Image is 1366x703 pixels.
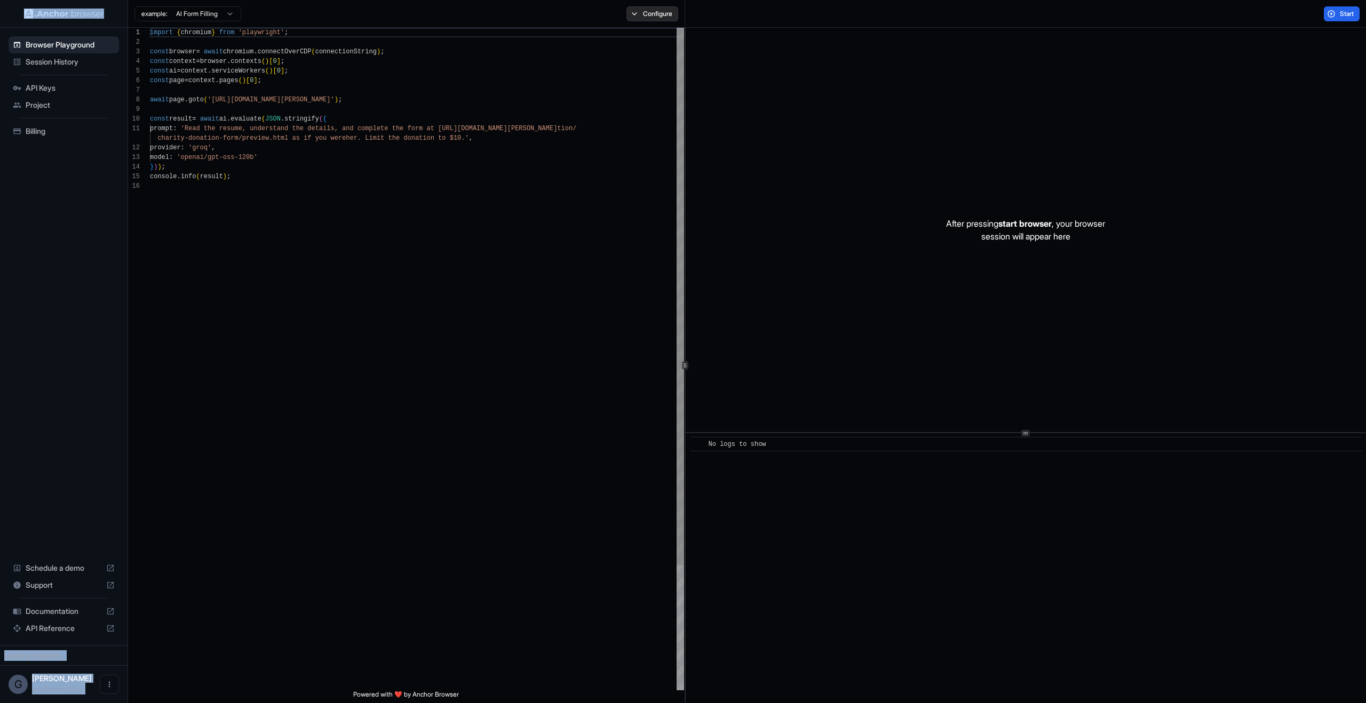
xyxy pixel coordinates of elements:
span: , [469,134,473,142]
span: ( [265,67,269,75]
span: chromium [181,29,212,36]
span: provider [150,144,181,151]
img: Anchor Logo [24,9,104,19]
button: Open menu [100,675,119,694]
span: } [150,163,154,171]
span: const [150,77,169,84]
div: Support [9,577,119,594]
span: import [150,29,173,36]
span: No logs to show [709,441,766,448]
span: Session History [26,57,115,67]
span: browser [200,58,227,65]
span: connectOverCDP [258,48,312,55]
div: 15 [128,172,140,181]
span: info [181,173,196,180]
div: Session History [9,53,119,70]
div: Browser Playground [9,36,119,53]
span: ] [277,58,281,65]
span: ( [196,173,200,180]
span: { [323,115,327,123]
span: Support [26,580,102,590]
span: 0 [277,67,281,75]
span: = [196,48,200,55]
span: Project [26,100,115,110]
span: lete the form at [URL][DOMAIN_NAME][PERSON_NAME] [373,125,558,132]
span: ; [281,58,284,65]
span: : [173,125,177,132]
div: 6 [128,76,140,85]
span: ai [169,67,177,75]
div: Project [9,97,119,114]
div: API Keys [9,79,119,97]
div: Documentation [9,603,119,620]
div: Billing [9,123,119,140]
span: context [181,67,208,75]
div: 5 [128,66,140,76]
span: prompt [150,125,173,132]
span: contexts [231,58,261,65]
span: [ [246,77,250,84]
span: Guy Ben Simhon [32,674,92,683]
span: from [219,29,235,36]
span: ) [223,173,227,180]
span: . [185,96,188,103]
span: API Reference [26,623,102,634]
span: await [200,115,219,123]
span: ) [265,58,269,65]
div: Schedule a demo [9,560,119,577]
span: ; [284,29,288,36]
span: ] [253,77,257,84]
span: . [253,48,257,55]
span: ) [269,67,273,75]
span: = [185,77,188,84]
span: her. Limit the donation to $10.' [346,134,468,142]
span: '[URL][DOMAIN_NAME][PERSON_NAME]' [208,96,335,103]
span: [ [269,58,273,65]
span: charity-donation-form/preview.html as if you were [157,134,346,142]
span: serviceWorkers [211,67,265,75]
span: Powered with ❤️ by Anchor Browser [353,690,459,703]
span: page [169,96,185,103]
span: ( [319,115,323,123]
div: 13 [128,153,140,162]
div: 11 [128,124,140,133]
div: 2 [128,37,140,47]
span: , [211,144,215,151]
span: 0 [273,58,276,65]
span: ; [380,48,384,55]
span: ​ [695,439,701,450]
span: : [169,154,173,161]
span: tion/ [557,125,576,132]
span: page [169,77,185,84]
span: Start [1340,10,1355,18]
span: ; [284,67,288,75]
span: ; [258,77,261,84]
div: 7 [128,85,140,95]
span: context [169,58,196,65]
span: . [215,77,219,84]
span: } [211,29,215,36]
button: Configure [626,6,678,21]
span: [ [273,67,276,75]
div: 3 [128,47,140,57]
span: Browser Playground [26,39,115,50]
div: Loading projects... [4,650,123,661]
div: 14 [128,162,140,172]
span: API Keys [26,83,115,93]
p: After pressing , your browser session will appear here [946,217,1105,243]
div: 12 [128,143,140,153]
span: ) [242,77,246,84]
span: ; [227,173,231,180]
span: start browser [998,218,1052,229]
span: const [150,58,169,65]
span: Documentation [26,606,102,617]
span: Billing [26,126,115,137]
span: evaluate [231,115,261,123]
span: ] [281,67,284,75]
span: ( [261,115,265,123]
div: 10 [128,114,140,124]
span: example: [141,10,168,18]
span: pages [219,77,239,84]
span: . [281,115,284,123]
span: result [200,173,223,180]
